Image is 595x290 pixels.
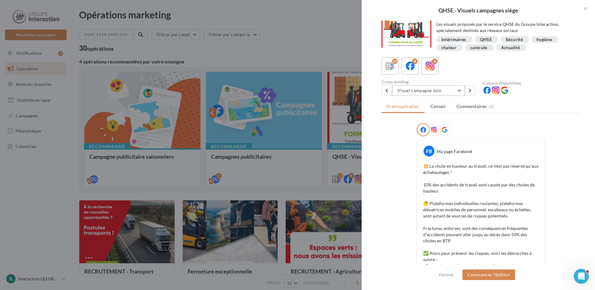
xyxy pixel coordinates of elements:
div: Canaux disponibles [483,81,580,85]
div: Les visuels proposés par le service QHSE du Groupe Interaction, spécialement destinés aux réseaux... [436,21,575,34]
div: Actualité [501,45,520,50]
div: hygiène [536,37,552,42]
div: canicule [470,45,487,50]
div: 8 [412,58,418,64]
div: Cross-posting [382,80,478,84]
div: Ma page Facebook [437,148,472,155]
div: Intérimaires [441,37,466,42]
button: Visuel campagne Juin [392,85,465,96]
div: QHSE - Visuels campagnes siège [372,7,585,13]
div: 8 [432,58,438,64]
span: Conseil [430,104,446,109]
span: Commentaires [457,103,486,110]
div: Sécurité [506,37,523,42]
button: Commencer l'édition [462,269,515,280]
span: (0) [489,104,494,109]
button: Fermer [437,271,457,278]
div: QHSE [480,37,492,42]
iframe: Intercom live chat [574,269,589,284]
div: chaleur [441,45,457,50]
div: 13 [392,58,398,64]
div: FB [424,146,434,157]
